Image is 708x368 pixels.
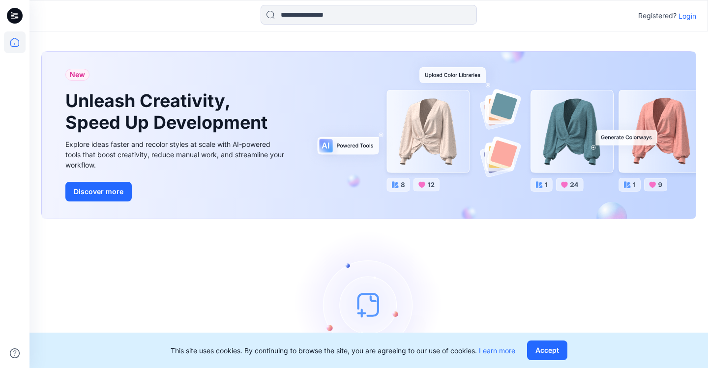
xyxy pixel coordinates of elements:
span: New [70,69,85,81]
button: Discover more [65,182,132,201]
p: Login [678,11,696,21]
p: This site uses cookies. By continuing to browse the site, you are agreeing to our use of cookies. [171,345,515,356]
div: Explore ideas faster and recolor styles at scale with AI-powered tools that boost creativity, red... [65,139,287,170]
a: Discover more [65,182,287,201]
h1: Unleash Creativity, Speed Up Development [65,90,272,133]
a: Learn more [479,346,515,355]
p: Registered? [638,10,677,22]
button: Accept [527,340,567,360]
